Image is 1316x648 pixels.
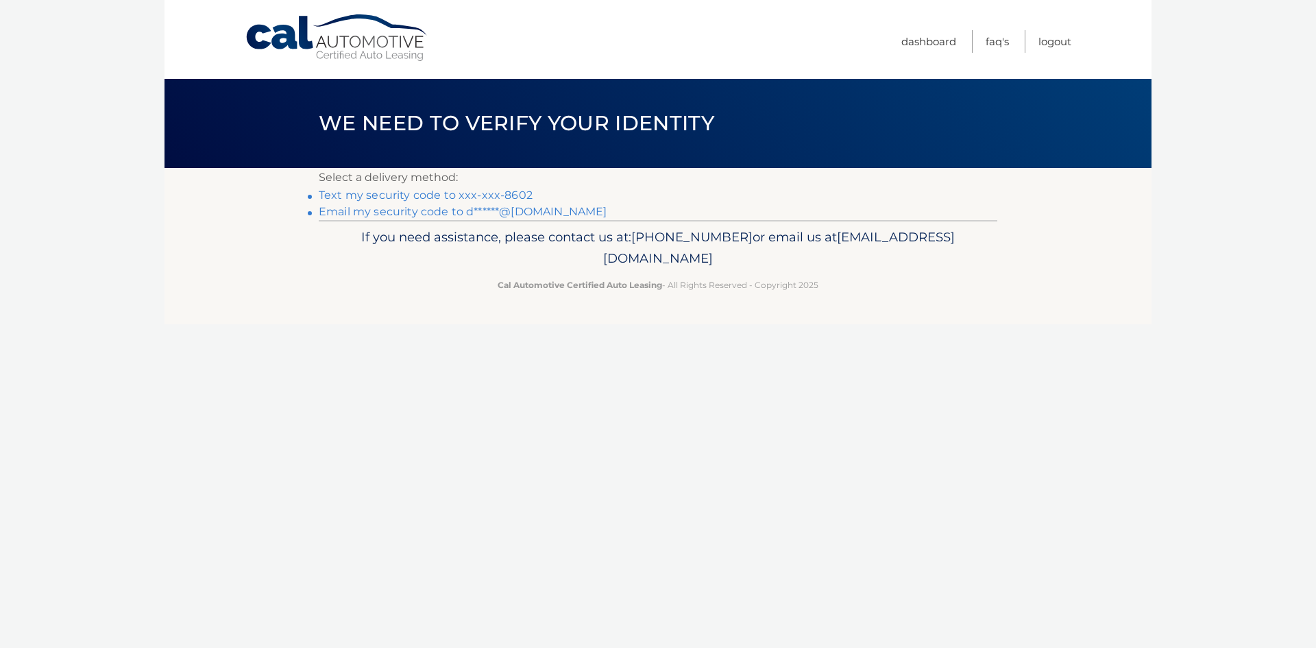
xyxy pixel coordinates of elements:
[245,14,430,62] a: Cal Automotive
[901,30,956,53] a: Dashboard
[631,229,753,245] span: [PHONE_NUMBER]
[319,189,533,202] a: Text my security code to xxx-xxx-8602
[328,226,988,270] p: If you need assistance, please contact us at: or email us at
[319,168,997,187] p: Select a delivery method:
[986,30,1009,53] a: FAQ's
[498,280,662,290] strong: Cal Automotive Certified Auto Leasing
[328,278,988,292] p: - All Rights Reserved - Copyright 2025
[319,205,607,218] a: Email my security code to d******@[DOMAIN_NAME]
[1038,30,1071,53] a: Logout
[319,110,714,136] span: We need to verify your identity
